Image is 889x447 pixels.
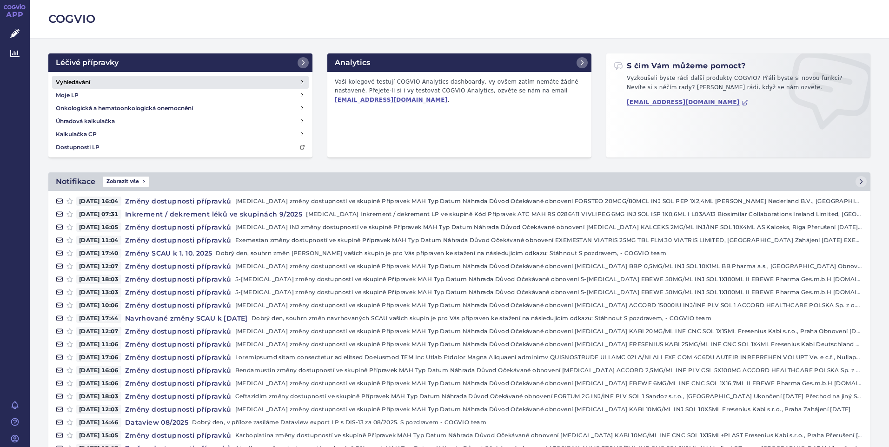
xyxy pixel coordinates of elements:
[235,392,863,401] p: Ceftazidim změny dostupností ve skupině Přípravek MAH Typ Datum Náhrada Důvod Očekávané obnovení ...
[56,143,100,152] h4: Dostupnosti LP
[48,172,870,191] a: NotifikaceZobrazit vše
[235,197,863,206] p: [MEDICAL_DATA] změny dostupností ve skupině Přípravek MAH Typ Datum Náhrada Důvod Očekávané obnov...
[76,340,121,349] span: [DATE] 11:06
[235,288,863,297] p: 5-[MEDICAL_DATA] změny dostupností ve skupině Přípravek MAH Typ Datum Náhrada Důvod Očekávané obn...
[306,210,863,219] p: [MEDICAL_DATA] Inkrement / dekrement LP ve skupině Kód Přípravek ATC MAH RS 0286411 VIVLIPEG 6MG ...
[52,102,309,115] a: Onkologická a hematoonkologická onemocnění
[235,405,863,414] p: [MEDICAL_DATA] změny dostupností ve skupině Přípravek MAH Typ Datum Náhrada Důvod Očekávané obnov...
[121,353,235,362] h4: Změny dostupnosti přípravků
[76,262,121,271] span: [DATE] 12:07
[52,76,309,89] a: Vyhledávání
[56,130,97,139] h4: Kalkulačka CP
[76,431,121,440] span: [DATE] 15:05
[235,262,863,271] p: [MEDICAL_DATA] změny dostupností ve skupině Přípravek MAH Typ Datum Náhrada Důvod Očekávané obnov...
[235,301,863,310] p: [MEDICAL_DATA] změny dostupností ve skupině Přípravek MAH Typ Datum Náhrada Důvod Očekávané obnov...
[235,275,863,284] p: 5-[MEDICAL_DATA] změny dostupností ve skupině Přípravek MAH Typ Datum Náhrada Důvod Očekávané obn...
[76,405,121,414] span: [DATE] 12:03
[56,57,119,68] h2: Léčivé přípravky
[235,379,863,388] p: [MEDICAL_DATA] změny dostupností ve skupině Přípravek MAH Typ Datum Náhrada Důvod Očekávané obnov...
[235,223,863,232] p: [MEDICAL_DATA] INJ změny dostupností ve skupině Přípravek MAH Typ Datum Náhrada Důvod Očekávané o...
[235,366,863,375] p: Bendamustin změny dostupností ve skupině Přípravek MAH Typ Datum Náhrada Důvod Očekávané obnovení...
[76,366,121,375] span: [DATE] 16:06
[121,301,235,310] h4: Změny dostupnosti přípravků
[56,176,95,187] h2: Notifikace
[76,314,121,323] span: [DATE] 17:44
[121,262,235,271] h4: Změny dostupnosti přípravků
[76,301,121,310] span: [DATE] 10:06
[76,353,121,362] span: [DATE] 17:06
[76,392,121,401] span: [DATE] 18:03
[76,210,121,219] span: [DATE] 07:31
[192,418,863,427] p: Dobrý den, v příloze zasíláme Dataview export LP s DIS-13 za 08/2025. S pozdravem - COGVIO team
[121,223,235,232] h4: Změny dostupnosti přípravků
[216,249,863,258] p: Dobrý den, souhrn změn [PERSON_NAME] vašich skupin je pro Vás připraven ke stažení na následující...
[235,431,863,440] p: Karboplatina změny dostupností ve skupině Přípravek MAH Typ Datum Náhrada Důvod Očekávané obnoven...
[52,115,309,128] a: Úhradová kalkulačka
[48,53,312,72] a: Léčivé přípravky
[52,89,309,102] a: Moje LP
[52,128,309,141] a: Kalkulačka CP
[327,53,591,72] a: Analytics
[627,99,748,106] a: [EMAIL_ADDRESS][DOMAIN_NAME]
[76,249,121,258] span: [DATE] 17:40
[235,236,863,245] p: Exemestan změny dostupností ve skupině Přípravek MAH Typ Datum Náhrada Důvod Očekávané obnovení E...
[121,275,235,284] h4: Změny dostupnosti přípravků
[235,327,863,336] p: [MEDICAL_DATA] změny dostupností ve skupině Přípravek MAH Typ Datum Náhrada Důvod Očekávané obnov...
[56,91,79,100] h4: Moje LP
[121,249,216,258] h4: Změny SCAU k 1. 10. 2025
[121,379,235,388] h4: Změny dostupnosti přípravků
[121,418,192,427] h4: Dataview 08/2025
[121,366,235,375] h4: Změny dostupnosti přípravků
[76,288,121,297] span: [DATE] 13:03
[614,61,746,71] h2: S čím Vám můžeme pomoct?
[52,141,309,154] a: Dostupnosti LP
[56,104,193,113] h4: Onkologická a hematoonkologická onemocnění
[56,117,115,126] h4: Úhradová kalkulačka
[121,327,235,336] h4: Změny dostupnosti přípravků
[121,340,235,349] h4: Změny dostupnosti přípravků
[76,275,121,284] span: [DATE] 18:03
[56,78,90,87] h4: Vyhledávání
[76,327,121,336] span: [DATE] 12:07
[76,379,121,388] span: [DATE] 15:06
[335,57,370,68] h2: Analytics
[76,223,121,232] span: [DATE] 16:05
[235,340,863,349] p: [MEDICAL_DATA] změny dostupností ve skupině Přípravek MAH Typ Datum Náhrada Důvod Očekávané obnov...
[252,314,863,323] p: Dobrý den, souhrn změn navrhovaných SCAU vašich skupin je pro Vás připraven ke stažení na následu...
[121,392,235,401] h4: Změny dostupnosti přípravků
[121,288,235,297] h4: Změny dostupnosti přípravků
[331,76,588,107] p: Vaši kolegové testují COGVIO Analytics dashboardy, vy ovšem zatím nemáte žádné nastavené. Přejete...
[121,405,235,414] h4: Změny dostupnosti přípravků
[614,74,863,96] p: Vyzkoušeli byste rádi další produkty COGVIO? Přáli byste si novou funkci? Nevíte si s něčím rady?...
[121,197,235,206] h4: Změny dostupnosti přípravků
[121,431,235,440] h4: Změny dostupnosti přípravků
[76,197,121,206] span: [DATE] 16:04
[76,236,121,245] span: [DATE] 11:04
[121,210,306,219] h4: Inkrement / dekrement léků ve skupinách 9/2025
[103,177,149,187] span: Zobrazit vše
[76,418,121,427] span: [DATE] 14:46
[335,97,448,103] a: [EMAIL_ADDRESS][DOMAIN_NAME]
[121,236,235,245] h4: Změny dostupnosti přípravků
[235,353,863,362] p: Loremipsumd sitam consectetur ad elitsed Doeiusmod TEM Inc Utlab Etdolor Magna Aliquaeni adminimv...
[121,314,252,323] h4: Navrhované změny SCAU k [DATE]
[48,11,870,27] h2: COGVIO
